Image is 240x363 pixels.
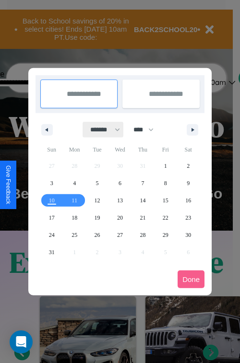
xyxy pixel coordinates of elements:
[164,175,167,192] span: 8
[5,165,12,204] div: Give Feedback
[49,226,55,244] span: 24
[177,157,200,175] button: 2
[49,209,55,226] span: 17
[132,209,154,226] button: 21
[177,226,200,244] button: 30
[86,226,108,244] button: 26
[132,192,154,209] button: 14
[96,175,99,192] span: 5
[108,175,131,192] button: 6
[86,192,108,209] button: 12
[63,209,85,226] button: 18
[73,175,76,192] span: 4
[154,209,177,226] button: 22
[40,142,63,157] span: Sun
[63,226,85,244] button: 25
[177,142,200,157] span: Sat
[86,142,108,157] span: Tue
[154,226,177,244] button: 29
[140,209,145,226] span: 21
[86,209,108,226] button: 19
[72,209,77,226] span: 18
[72,226,77,244] span: 25
[154,157,177,175] button: 1
[177,209,200,226] button: 23
[187,157,190,175] span: 2
[185,226,191,244] span: 30
[10,330,33,353] div: Open Intercom Messenger
[63,175,85,192] button: 4
[95,226,100,244] span: 26
[177,192,200,209] button: 16
[185,209,191,226] span: 23
[40,226,63,244] button: 24
[108,209,131,226] button: 20
[154,142,177,157] span: Fri
[187,175,190,192] span: 9
[154,175,177,192] button: 8
[163,226,168,244] span: 29
[163,209,168,226] span: 22
[49,192,55,209] span: 10
[154,192,177,209] button: 15
[40,209,63,226] button: 17
[132,175,154,192] button: 7
[40,175,63,192] button: 3
[50,175,53,192] span: 3
[163,192,168,209] span: 15
[95,192,100,209] span: 12
[117,226,123,244] span: 27
[108,142,131,157] span: Wed
[119,175,121,192] span: 6
[63,192,85,209] button: 11
[140,192,145,209] span: 14
[140,226,145,244] span: 28
[40,244,63,261] button: 31
[108,226,131,244] button: 27
[95,209,100,226] span: 19
[185,192,191,209] span: 16
[164,157,167,175] span: 1
[108,192,131,209] button: 13
[132,142,154,157] span: Thu
[117,192,123,209] span: 13
[178,270,204,288] button: Done
[117,209,123,226] span: 20
[132,226,154,244] button: 28
[49,244,55,261] span: 31
[177,175,200,192] button: 9
[40,192,63,209] button: 10
[86,175,108,192] button: 5
[141,175,144,192] span: 7
[72,192,77,209] span: 11
[63,142,85,157] span: Mon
